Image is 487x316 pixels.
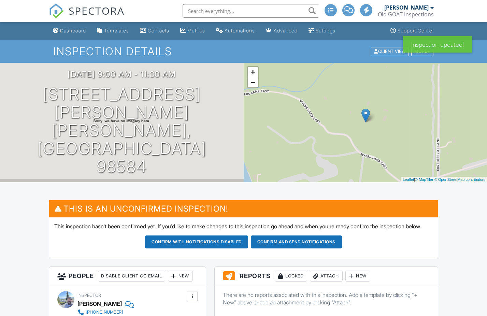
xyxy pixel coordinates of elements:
a: Client View [370,48,411,54]
a: Advanced [263,25,300,37]
a: Templates [94,25,132,37]
a: Automations (Advanced) [213,25,258,37]
h3: Reports [215,267,438,286]
img: The Best Home Inspection Software - Spectora [49,3,64,18]
span: SPECTORA [69,3,125,18]
div: Dashboard [60,28,86,33]
a: Dashboard [50,25,89,37]
div: Automations [225,28,255,33]
p: This inspection hasn't been confirmed yet. If you'd like to make changes to this inspection go ah... [54,222,433,230]
div: Settings [316,28,335,33]
div: [PHONE_NUMBER] [86,310,123,315]
div: Advanced [274,28,298,33]
div: Locked [275,271,307,282]
a: SPECTORA [49,9,125,24]
div: Client View [371,47,409,56]
div: Contacts [148,28,169,33]
div: Support Center [398,28,434,33]
a: Leaflet [403,177,414,182]
div: Templates [104,28,129,33]
input: Search everything... [183,4,319,18]
a: Zoom out [248,77,258,87]
div: [PERSON_NAME] [77,299,122,309]
span: Inspector [77,293,101,298]
div: More [411,47,433,56]
button: Confirm and send notifications [251,235,342,248]
div: [PERSON_NAME] [384,4,429,11]
a: Zoom in [248,67,258,77]
div: Attach [310,271,343,282]
button: Confirm with notifications disabled [145,235,248,248]
h1: Inspection Details [53,45,434,57]
p: There are no reports associated with this inspection. Add a template by clicking "+ New" above or... [223,291,430,306]
a: Settings [306,25,338,37]
a: [PHONE_NUMBER] [77,309,156,316]
a: Metrics [177,25,208,37]
div: New [345,271,370,282]
h3: This is an Unconfirmed Inspection! [49,200,438,217]
h3: [DATE] 9:00 am - 11:30 am [68,70,176,79]
div: New [168,271,193,282]
a: © OpenStreetMap contributors [434,177,485,182]
a: Contacts [137,25,172,37]
a: © MapTiler [415,177,433,182]
a: Support Center [388,25,437,37]
h3: People [49,267,206,286]
div: | [401,177,487,183]
div: Metrics [187,28,205,33]
h1: [STREET_ADDRESS][PERSON_NAME] [PERSON_NAME], [GEOGRAPHIC_DATA] 98584 [11,85,233,175]
div: Inspection updated! [403,36,472,53]
div: Old GOAT Inspections [378,11,434,18]
div: Disable Client CC Email [98,271,165,282]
